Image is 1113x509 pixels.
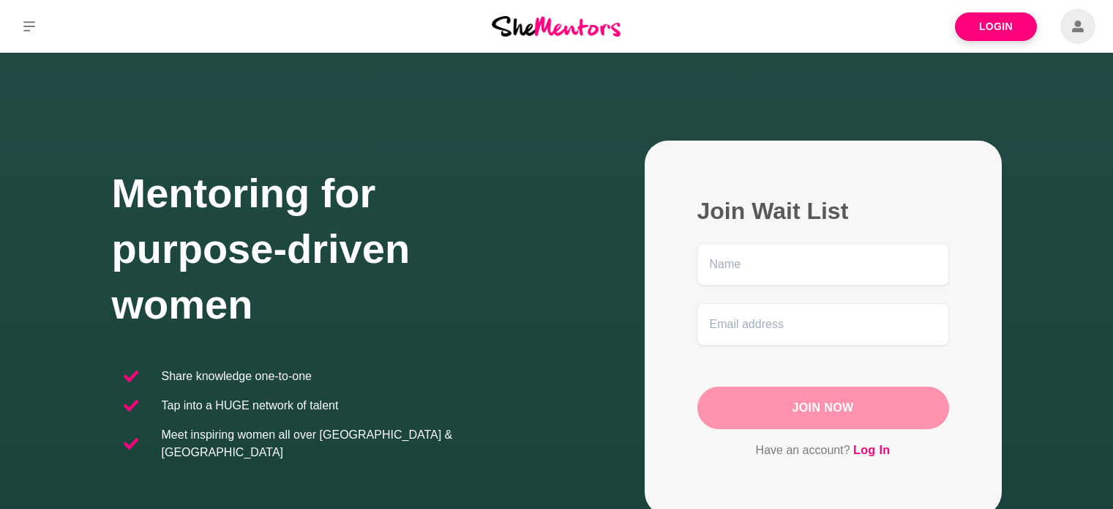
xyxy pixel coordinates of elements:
[697,303,949,346] input: Email address
[955,12,1037,41] a: Login
[853,441,890,460] a: Log In
[492,16,621,36] img: She Mentors Logo
[112,166,557,332] h1: Mentoring for purpose-driven women
[697,243,949,286] input: Name
[697,441,949,460] p: Have an account?
[162,397,339,415] p: Tap into a HUGE network of talent
[162,368,312,385] p: Share knowledge one-to-one
[162,426,545,461] p: Meet inspiring women all over [GEOGRAPHIC_DATA] & [GEOGRAPHIC_DATA]
[697,196,949,226] h2: Join Wait List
